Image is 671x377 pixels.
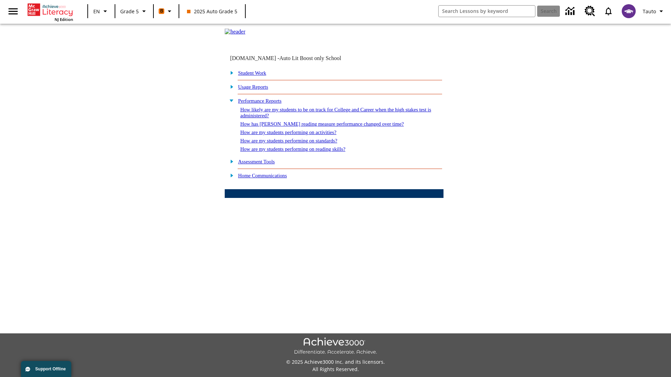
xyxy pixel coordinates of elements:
[226,97,234,104] img: minus.gif
[240,121,404,127] a: How has [PERSON_NAME] reading measure performance changed over time?
[622,4,636,18] img: avatar image
[226,83,234,90] img: plus.gif
[561,2,580,21] a: Data Center
[225,29,245,35] img: header
[238,84,268,90] a: Usage Reports
[238,159,275,164] a: Assessment Tools
[117,5,151,17] button: Grade: Grade 5, Select a grade
[55,17,73,22] span: NJ Edition
[240,146,345,152] a: How are my students performing on reading skills?
[160,7,163,15] span: B
[240,138,337,143] a: How are my students performing on standards?
[240,130,336,135] a: How are my students performing on activities?
[120,8,139,15] span: Grade 5
[226,69,234,76] img: plus.gif
[226,158,234,164] img: plus.gif
[156,5,176,17] button: Boost Class color is orange. Change class color
[3,1,23,22] button: Open side menu
[238,173,287,178] a: Home Communications
[21,361,71,377] button: Support Offline
[279,55,341,61] nobr: Auto Lit Boost only School
[580,2,599,21] a: Resource Center, Will open in new tab
[238,70,266,76] a: Student Work
[28,2,73,22] div: Home
[618,2,640,20] button: Select a new avatar
[294,338,377,355] img: Achieve3000 Differentiate Accelerate Achieve
[90,5,113,17] button: Language: EN, Select a language
[230,55,359,61] td: [DOMAIN_NAME] -
[238,98,281,104] a: Performance Reports
[240,107,431,118] a: How likely are my students to be on track for College and Career when the high stakes test is adm...
[93,8,100,15] span: EN
[439,6,535,17] input: search field
[187,8,237,15] span: 2025 Auto Grade 5
[643,8,656,15] span: Tauto
[599,2,618,20] a: Notifications
[226,172,234,178] img: plus.gif
[640,5,668,17] button: Profile/Settings
[35,367,66,371] span: Support Offline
